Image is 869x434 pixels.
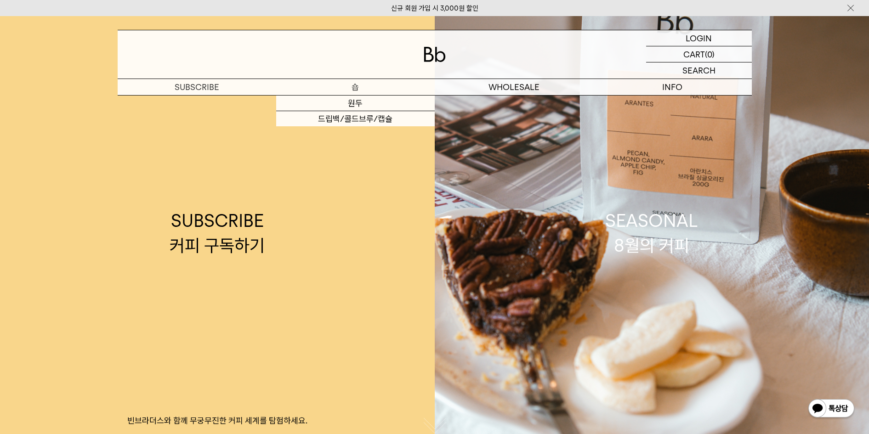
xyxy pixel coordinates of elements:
img: 로고 [424,47,446,62]
a: 신규 회원 가입 시 3,000원 할인 [391,4,478,12]
p: INFO [593,79,752,95]
a: LOGIN [646,30,752,46]
div: SEASONAL 8월의 커피 [605,209,698,257]
p: WHOLESALE [435,79,593,95]
img: 카카오톡 채널 1:1 채팅 버튼 [807,398,855,420]
a: 드립백/콜드브루/캡슐 [276,111,435,127]
p: LOGIN [686,30,712,46]
div: SUBSCRIBE 커피 구독하기 [170,209,265,257]
a: 숍 [276,79,435,95]
a: CART (0) [646,46,752,62]
a: SUBSCRIBE [118,79,276,95]
p: SEARCH [682,62,716,79]
p: (0) [705,46,715,62]
a: 원두 [276,96,435,111]
p: CART [683,46,705,62]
